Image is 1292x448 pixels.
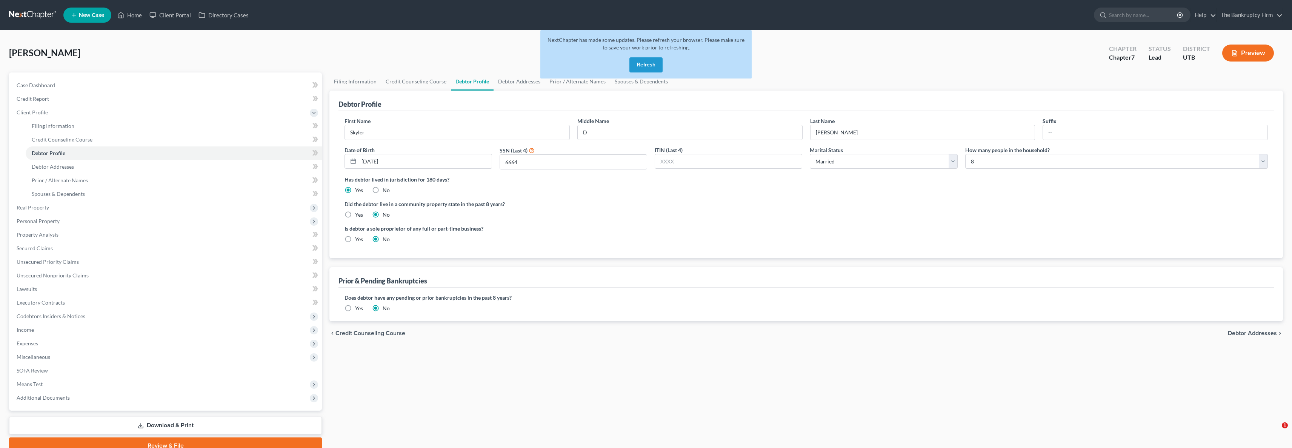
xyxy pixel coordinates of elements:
[1266,422,1284,440] iframe: Intercom live chat
[1043,125,1267,140] input: --
[9,417,322,434] a: Download & Print
[451,72,494,91] a: Debtor Profile
[146,8,195,22] a: Client Portal
[811,125,1035,140] input: --
[965,146,1050,154] label: How many people in the household?
[345,146,375,154] label: Date of Birth
[1131,54,1135,61] span: 7
[17,231,58,238] span: Property Analysis
[17,95,49,102] span: Credit Report
[1043,117,1057,125] label: Suffix
[577,117,609,125] label: Middle Name
[17,340,38,346] span: Expenses
[383,186,390,194] label: No
[17,204,49,211] span: Real Property
[17,272,89,279] span: Unsecured Nonpriority Claims
[655,154,802,169] input: XXXX
[355,236,363,243] label: Yes
[26,160,322,174] a: Debtor Addresses
[11,269,322,282] a: Unsecured Nonpriority Claims
[114,8,146,22] a: Home
[11,255,322,269] a: Unsecured Priority Claims
[32,136,92,143] span: Credit Counseling Course
[1183,45,1210,53] div: District
[1149,53,1171,62] div: Lead
[1228,330,1283,336] button: Debtor Addresses chevron_right
[548,37,744,51] span: NextChapter has made some updates. Please refresh your browser. Please make sure to save your wor...
[383,236,390,243] label: No
[17,367,48,374] span: SOFA Review
[17,354,50,360] span: Miscellaneous
[500,146,528,154] label: SSN (Last 4)
[195,8,252,22] a: Directory Cases
[383,211,390,219] label: No
[629,57,663,72] button: Refresh
[26,187,322,201] a: Spouses & Dependents
[11,364,322,377] a: SOFA Review
[810,117,835,125] label: Last Name
[11,92,322,106] a: Credit Report
[1217,8,1283,22] a: The Bankruptcy Firm
[11,282,322,296] a: Lawsuits
[79,12,104,18] span: New Case
[17,313,85,319] span: Codebtors Insiders & Notices
[1228,330,1277,336] span: Debtor Addresses
[345,125,569,140] input: --
[1109,8,1178,22] input: Search by name...
[17,245,53,251] span: Secured Claims
[11,296,322,309] a: Executory Contracts
[355,211,363,219] label: Yes
[1109,45,1137,53] div: Chapter
[11,242,322,255] a: Secured Claims
[26,146,322,160] a: Debtor Profile
[355,305,363,312] label: Yes
[500,155,647,169] input: XXXX
[355,186,363,194] label: Yes
[345,200,1268,208] label: Did the debtor live in a community property state in the past 8 years?
[655,146,683,154] label: ITIN (Last 4)
[17,326,34,333] span: Income
[17,109,48,115] span: Client Profile
[1277,330,1283,336] i: chevron_right
[1183,53,1210,62] div: UTB
[345,225,803,232] label: Is debtor a sole proprietor of any full or part-time business?
[345,294,1268,302] label: Does debtor have any pending or prior bankruptcies in the past 8 years?
[1282,422,1288,428] span: 1
[26,119,322,133] a: Filing Information
[32,123,74,129] span: Filing Information
[17,394,70,401] span: Additional Documents
[345,176,1268,183] label: Has debtor lived in jurisdiction for 180 days?
[345,117,371,125] label: First Name
[26,174,322,187] a: Prior / Alternate Names
[17,259,79,265] span: Unsecured Priority Claims
[338,100,381,109] div: Debtor Profile
[17,82,55,88] span: Case Dashboard
[9,47,80,58] span: [PERSON_NAME]
[11,228,322,242] a: Property Analysis
[11,79,322,92] a: Case Dashboard
[26,133,322,146] a: Credit Counseling Course
[494,72,545,91] a: Debtor Addresses
[381,72,451,91] a: Credit Counseling Course
[32,150,65,156] span: Debtor Profile
[32,191,85,197] span: Spouses & Dependents
[1149,45,1171,53] div: Status
[359,154,492,169] input: MM/DD/YYYY
[1222,45,1274,62] button: Preview
[578,125,802,140] input: M.I
[17,286,37,292] span: Lawsuits
[338,276,427,285] div: Prior & Pending Bankruptcies
[32,177,88,183] span: Prior / Alternate Names
[383,305,390,312] label: No
[329,72,381,91] a: Filing Information
[17,299,65,306] span: Executory Contracts
[329,330,335,336] i: chevron_left
[32,163,74,170] span: Debtor Addresses
[17,218,60,224] span: Personal Property
[1109,53,1137,62] div: Chapter
[1191,8,1216,22] a: Help
[329,330,405,336] button: chevron_left Credit Counseling Course
[17,381,43,387] span: Means Test
[810,146,843,154] label: Marital Status
[335,330,405,336] span: Credit Counseling Course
